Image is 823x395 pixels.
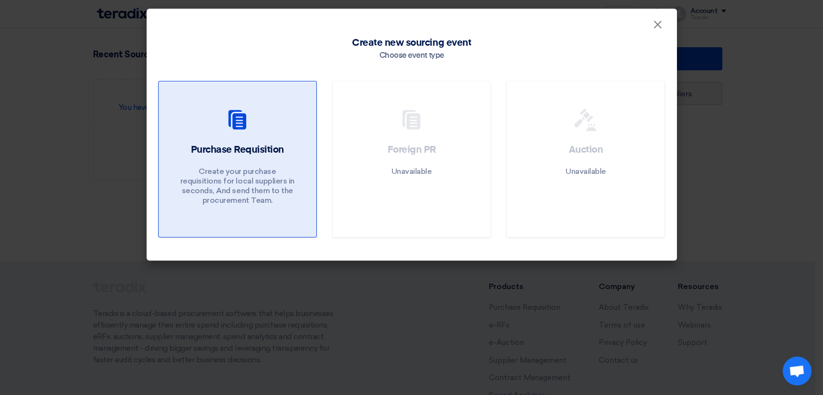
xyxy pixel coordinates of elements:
[179,167,295,205] p: Create your purchase requisitions for local suppliers in seconds, And send them to the procuremen...
[190,143,283,157] h2: Purchase Requisition
[391,167,432,176] p: Unavailable
[379,50,444,62] div: Choose event type
[387,145,435,155] span: Foreign PR
[783,356,811,385] div: Open chat
[158,81,317,237] a: Purchase Requisition Create your purchase requisitions for local suppliers in seconds, And send t...
[645,15,670,35] button: Close
[566,167,606,176] p: Unavailable
[352,36,471,50] span: Create new sourcing event
[653,17,662,37] span: ×
[569,145,603,155] span: Auction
